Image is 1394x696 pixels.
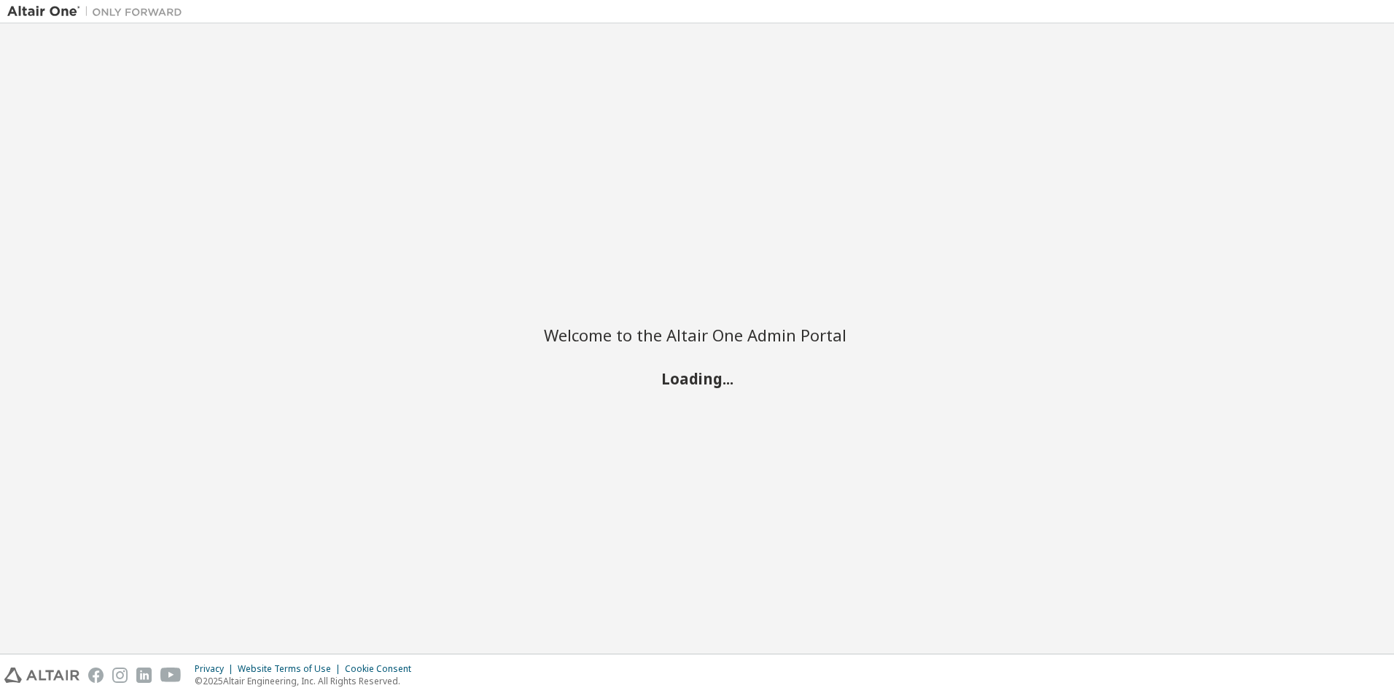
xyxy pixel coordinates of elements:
[345,663,420,675] div: Cookie Consent
[544,325,850,345] h2: Welcome to the Altair One Admin Portal
[7,4,190,19] img: Altair One
[88,668,104,683] img: facebook.svg
[4,668,79,683] img: altair_logo.svg
[195,675,420,687] p: © 2025 Altair Engineering, Inc. All Rights Reserved.
[160,668,182,683] img: youtube.svg
[544,369,850,388] h2: Loading...
[238,663,345,675] div: Website Terms of Use
[136,668,152,683] img: linkedin.svg
[112,668,128,683] img: instagram.svg
[195,663,238,675] div: Privacy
